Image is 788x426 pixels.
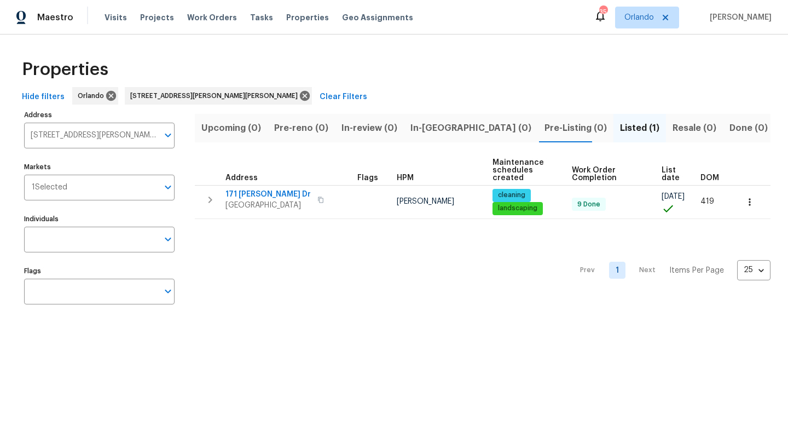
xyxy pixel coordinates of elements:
div: 35 [599,7,607,18]
span: Hide filters [22,90,65,104]
span: Properties [286,12,329,23]
span: In-review (0) [341,120,397,136]
button: Hide filters [18,87,69,107]
span: Flags [357,174,378,182]
span: Maestro [37,12,73,23]
nav: Pagination Navigation [570,226,770,315]
span: HPM [397,174,414,182]
span: Tasks [250,14,273,21]
button: Open [160,180,176,195]
span: 9 Done [573,200,605,209]
button: Open [160,284,176,299]
div: [STREET_ADDRESS][PERSON_NAME][PERSON_NAME] [125,87,312,105]
a: Goto page 1 [609,262,625,279]
span: Orlando [624,12,654,23]
span: landscaping [494,204,542,213]
span: Properties [22,64,108,75]
span: Resale (0) [673,120,716,136]
span: [PERSON_NAME] [397,198,454,205]
span: cleaning [494,191,530,200]
span: 419 [700,198,714,205]
span: Work Order Completion [572,166,644,182]
label: Markets [24,164,175,170]
span: Maintenance schedules created [493,159,553,182]
span: Pre-Listing (0) [544,120,607,136]
button: Open [160,128,176,143]
span: Projects [140,12,174,23]
span: [STREET_ADDRESS][PERSON_NAME][PERSON_NAME] [130,90,302,101]
span: Pre-reno (0) [274,120,328,136]
span: Address [225,174,258,182]
span: [GEOGRAPHIC_DATA] [225,200,311,211]
p: Items Per Page [669,265,724,276]
span: 171 [PERSON_NAME] Dr [225,189,311,200]
span: Geo Assignments [342,12,413,23]
button: Clear Filters [315,87,372,107]
span: Listed (1) [620,120,659,136]
span: Clear Filters [320,90,367,104]
span: In-[GEOGRAPHIC_DATA] (0) [410,120,531,136]
span: DOM [700,174,719,182]
span: [DATE] [662,193,685,200]
span: Done (0) [729,120,768,136]
div: 25 [737,256,770,284]
span: List date [662,166,682,182]
label: Individuals [24,216,175,222]
button: Open [160,232,176,247]
span: Orlando [78,90,108,101]
span: Upcoming (0) [201,120,261,136]
label: Flags [24,268,175,274]
div: Orlando [72,87,118,105]
span: Visits [105,12,127,23]
label: Address [24,112,175,118]
span: [PERSON_NAME] [705,12,772,23]
span: 1 Selected [32,183,67,192]
span: Work Orders [187,12,237,23]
